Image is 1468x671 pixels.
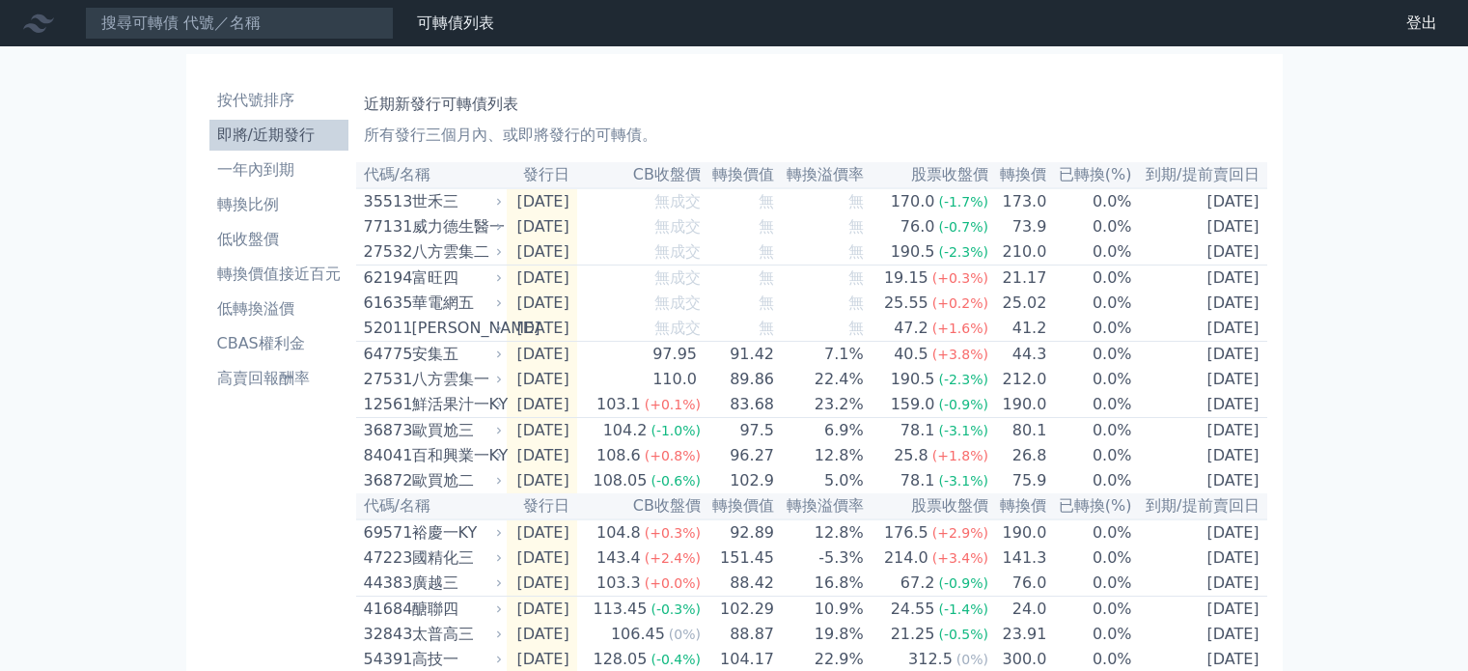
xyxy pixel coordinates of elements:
[649,368,701,391] div: 110.0
[887,368,939,391] div: 190.5
[209,297,348,321] li: 低轉換溢價
[364,190,407,213] div: 35513
[989,266,1047,292] td: 21.17
[775,622,865,647] td: 19.8%
[507,291,577,316] td: [DATE]
[209,124,348,147] li: 即將/近期發行
[1133,468,1267,493] td: [DATE]
[507,188,577,214] td: [DATE]
[989,597,1047,623] td: 24.0
[1047,392,1132,418] td: 0.0%
[989,367,1047,392] td: 212.0
[775,597,865,623] td: 10.9%
[209,294,348,324] a: 低轉換溢價
[85,7,394,40] input: 搜尋可轉債 代號／名稱
[938,423,988,438] span: (-3.1%)
[702,519,775,545] td: 92.89
[645,575,701,591] span: (+0.0%)
[702,418,775,444] td: 97.5
[1133,545,1267,571] td: [DATE]
[577,493,702,519] th: CB收盤價
[507,367,577,392] td: [DATE]
[589,598,651,621] div: 113.45
[412,190,499,213] div: 世禾三
[775,418,865,444] td: 6.9%
[209,363,348,394] a: 高賣回報酬率
[364,266,407,290] div: 62194
[669,627,701,642] span: (0%)
[507,266,577,292] td: [DATE]
[880,292,932,315] div: 25.55
[880,266,932,290] div: 19.15
[702,162,775,188] th: 轉換價值
[412,546,499,570] div: 國精化三
[412,292,499,315] div: 華電網五
[989,316,1047,342] td: 41.2
[1047,443,1132,468] td: 0.0%
[989,493,1047,519] th: 轉換價
[1047,316,1132,342] td: 0.0%
[209,228,348,251] li: 低收盤價
[654,294,701,312] span: 無成交
[412,444,499,467] div: 百和興業一KY
[417,14,494,32] a: 可轉債列表
[209,259,348,290] a: 轉換價值接近百元
[865,493,989,519] th: 股票收盤價
[1133,519,1267,545] td: [DATE]
[209,158,348,182] li: 一年內到期
[1133,316,1267,342] td: [DATE]
[989,418,1047,444] td: 80.1
[364,124,1260,147] p: 所有發行三個月內、或即將發行的可轉債。
[654,268,701,287] span: 無成交
[364,93,1260,116] h1: 近期新發行可轉債列表
[654,192,701,210] span: 無成交
[702,342,775,368] td: 91.42
[1133,342,1267,368] td: [DATE]
[1047,468,1132,493] td: 0.0%
[880,546,932,570] div: 214.0
[775,392,865,418] td: 23.2%
[1133,291,1267,316] td: [DATE]
[209,85,348,116] a: 按代號排序
[1133,214,1267,239] td: [DATE]
[1047,188,1132,214] td: 0.0%
[956,652,988,667] span: (0%)
[593,521,645,545] div: 104.8
[932,321,988,336] span: (+1.6%)
[775,519,865,545] td: 12.8%
[887,190,939,213] div: 170.0
[412,266,499,290] div: 富旺四
[759,294,774,312] span: 無
[932,448,988,463] span: (+1.8%)
[989,392,1047,418] td: 190.0
[848,217,864,236] span: 無
[897,572,939,595] div: 67.2
[1047,162,1132,188] th: 已轉換(%)
[1133,418,1267,444] td: [DATE]
[412,317,499,340] div: [PERSON_NAME]
[932,270,988,286] span: (+0.3%)
[989,291,1047,316] td: 25.02
[364,521,407,545] div: 69571
[364,215,407,238] div: 77131
[364,368,407,391] div: 27531
[897,469,939,492] div: 78.1
[412,419,499,442] div: 歐買尬三
[989,162,1047,188] th: 轉換價
[364,240,407,264] div: 27532
[848,268,864,287] span: 無
[938,473,988,489] span: (-3.1%)
[412,623,499,646] div: 太普高三
[412,572,499,595] div: 廣越三
[364,572,407,595] div: 44383
[887,240,939,264] div: 190.5
[507,392,577,418] td: [DATE]
[702,571,775,597] td: 88.42
[364,546,407,570] div: 47223
[412,469,499,492] div: 歐買尬二
[507,468,577,493] td: [DATE]
[1047,266,1132,292] td: 0.0%
[364,469,407,492] div: 36872
[1133,367,1267,392] td: [DATE]
[989,239,1047,266] td: 210.0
